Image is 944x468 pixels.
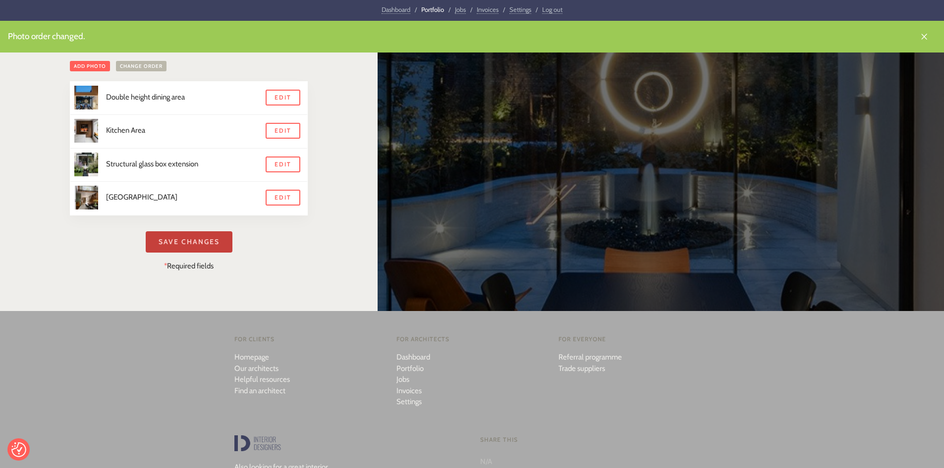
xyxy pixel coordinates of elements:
h4: Share This [480,435,710,444]
img: Close [920,33,928,41]
a: Change order [116,61,167,71]
a: Edit [266,156,300,172]
a: Dashboard [382,5,410,14]
a: Edit [266,90,300,105]
h4: For Clients [234,335,381,344]
div: [GEOGRAPHIC_DATA] [106,192,177,203]
span: Photo order changed. [8,30,936,43]
div: Kitchen Area [106,125,145,136]
span: / [503,5,505,13]
a: Jobs [396,375,409,384]
a: Jobs [455,5,466,14]
a: Portfolio [421,5,444,13]
a: Invoices [396,386,422,395]
span: / [536,5,538,13]
a: Find an architect [234,386,285,395]
a: Referral programme [558,353,622,362]
a: Invoices [477,5,499,14]
input: Save Changes [146,231,232,253]
a: Trade suppliers [558,364,605,373]
a: Portfolio [396,364,424,373]
h4: For everyone [558,335,705,344]
a: Log out [542,5,562,14]
a: Helpful resources [234,375,290,384]
span: / [448,5,450,13]
span: N/A [480,457,492,466]
button: Consent Preferences [11,442,26,457]
a: Homepage [234,353,269,362]
h4: For Architects [396,335,543,344]
a: Settings [396,397,422,406]
div: Structural glass box extension [106,158,198,170]
a: Settings [509,5,531,14]
a: Dashboard [396,353,430,362]
a: Our architects [234,364,278,373]
div: Required fields [70,231,308,272]
span: / [470,5,472,13]
a: Edit [266,123,300,139]
span: / [415,5,417,13]
a: Add photo [70,61,110,71]
div: Double height dining area [106,92,185,103]
img: Revisit consent button [11,442,26,457]
a: Edit [266,190,300,206]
